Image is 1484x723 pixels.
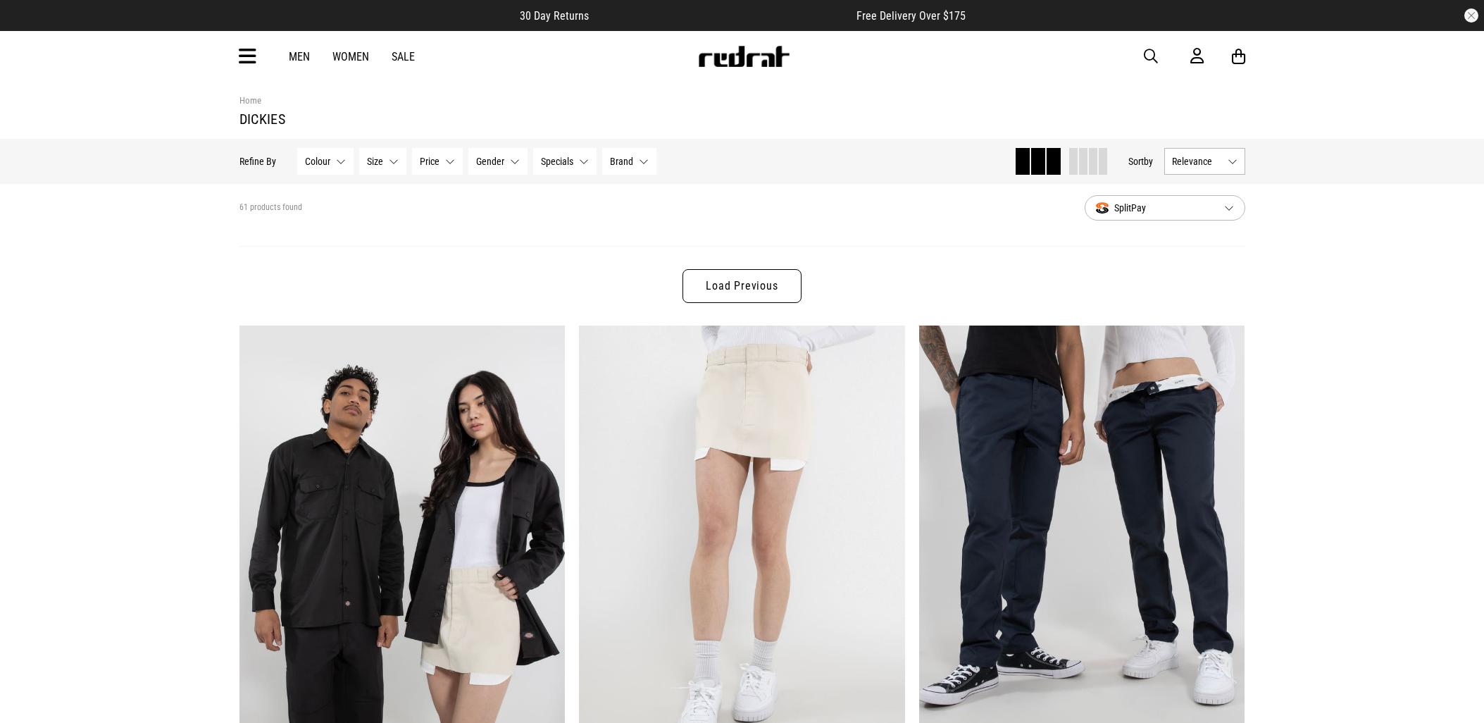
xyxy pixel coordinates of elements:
[602,148,656,175] button: Brand
[392,50,415,63] a: Sale
[856,9,966,23] span: Free Delivery Over $175
[305,156,330,167] span: Colour
[1096,202,1109,214] img: splitpay-icon.png
[617,8,828,23] iframe: Customer reviews powered by Trustpilot
[332,50,369,63] a: Women
[1085,195,1245,221] button: SplitPay
[1128,153,1153,170] button: Sortby
[533,148,597,175] button: Specials
[1096,199,1213,216] span: SplitPay
[541,156,573,167] span: Specials
[682,269,801,303] a: Load Previous
[476,156,504,167] span: Gender
[412,148,463,175] button: Price
[239,202,302,214] span: 61 products found
[289,50,310,63] a: Men
[610,156,633,167] span: Brand
[420,156,439,167] span: Price
[1164,148,1245,175] button: Relevance
[239,111,1245,128] h1: dickies
[367,156,383,167] span: Size
[1172,156,1222,167] span: Relevance
[297,148,354,175] button: Colour
[239,156,276,167] p: Refine By
[239,95,261,106] a: Home
[468,148,528,175] button: Gender
[697,46,790,67] img: Redrat logo
[520,9,589,23] span: 30 Day Returns
[359,148,406,175] button: Size
[1144,156,1153,167] span: by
